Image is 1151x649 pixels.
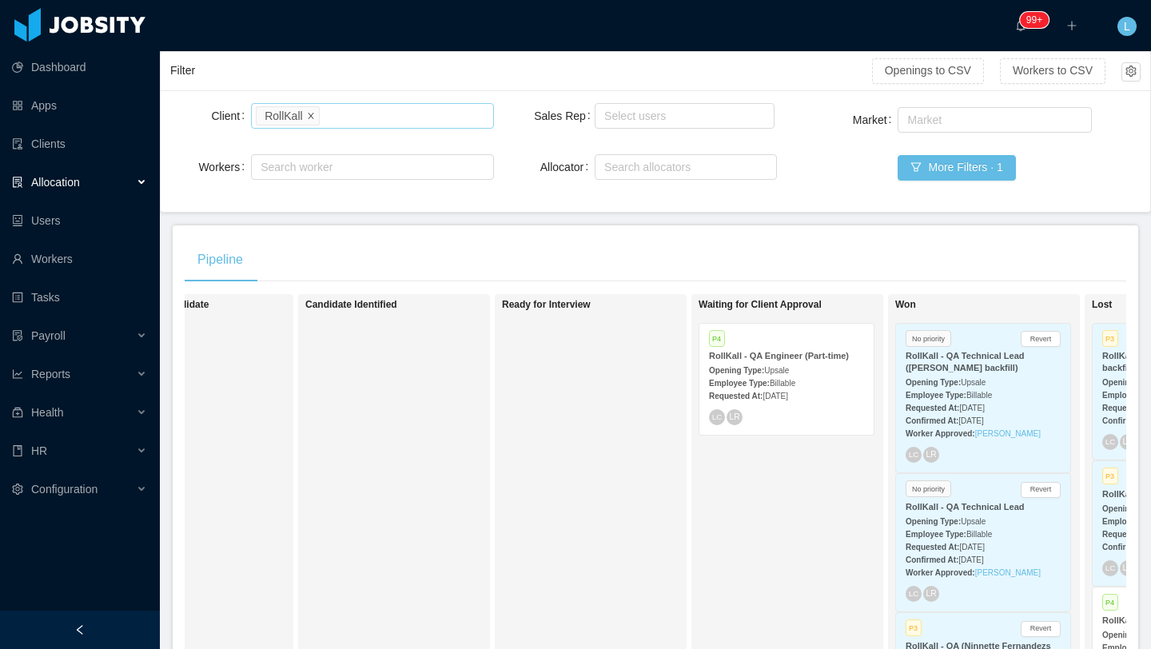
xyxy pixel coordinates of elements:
[12,281,147,313] a: icon: profileTasks
[907,112,1075,128] div: Market
[902,110,911,129] input: Market
[534,109,596,122] label: Sales Rep
[906,351,1025,372] strong: RollKall - QA Technical Lead ([PERSON_NAME] backfill)
[966,391,992,400] span: Billable
[906,543,959,551] strong: Requested At:
[1124,17,1130,36] span: L
[1021,621,1061,637] button: Revert
[763,392,787,400] span: [DATE]
[1066,20,1077,31] i: icon: plus
[31,444,47,457] span: HR
[198,161,251,173] label: Workers
[540,161,595,173] label: Allocator
[961,517,986,526] span: Upsale
[256,106,319,125] li: RollKall
[961,378,986,387] span: Upsale
[1121,62,1141,82] button: icon: setting
[709,392,763,400] strong: Requested At:
[256,157,265,177] input: Workers
[958,555,983,564] span: [DATE]
[906,530,966,539] strong: Employee Type:
[699,299,922,311] h1: Waiting for Client Approval
[906,517,961,526] strong: Opening Type:
[906,555,958,564] strong: Confirmed At:
[906,404,959,412] strong: Requested At:
[895,299,1119,311] h1: Won
[709,330,725,347] span: P4
[604,159,760,175] div: Search allocators
[770,379,795,388] span: Billable
[109,299,333,311] h1: Looking for candidate
[898,155,1015,181] button: icon: filterMore Filters · 1
[906,568,975,577] strong: Worker Approved:
[1000,58,1105,84] button: Workers to CSV
[305,299,529,311] h1: Candidate Identified
[872,58,984,84] button: Openings to CSV
[712,412,723,421] span: LC
[906,619,922,636] span: P3
[959,404,984,412] span: [DATE]
[12,330,23,341] i: icon: file-protect
[12,177,23,188] i: icon: solution
[12,90,147,121] a: icon: appstoreApps
[265,107,302,125] div: RollKall
[12,484,23,495] i: icon: setting
[906,502,1025,512] strong: RollKall - QA Technical Lead
[906,480,951,497] span: No priority
[729,412,739,421] span: LR
[12,205,147,237] a: icon: robotUsers
[1020,12,1049,28] sup: 105
[709,366,764,375] strong: Opening Type:
[170,56,872,86] div: Filter
[1122,438,1133,447] span: LR
[853,113,898,126] label: Market
[1102,468,1118,484] span: P3
[764,366,789,375] span: Upsale
[1105,564,1116,573] span: LC
[975,429,1041,438] a: [PERSON_NAME]
[1122,563,1133,572] span: LR
[909,451,919,460] span: LC
[502,299,726,311] h1: Ready for Interview
[323,106,332,125] input: Client
[604,108,758,124] div: Select users
[12,128,147,160] a: icon: auditClients
[211,109,251,122] label: Client
[709,379,770,388] strong: Employee Type:
[709,351,849,360] strong: RollKall - QA Engineer (Part-time)
[31,329,66,342] span: Payroll
[599,106,608,125] input: Sales Rep
[1102,594,1118,611] span: P4
[307,111,315,121] i: icon: close
[906,378,961,387] strong: Opening Type:
[31,176,80,189] span: Allocation
[959,543,984,551] span: [DATE]
[31,483,98,496] span: Configuration
[906,330,951,347] span: No priority
[12,368,23,380] i: icon: line-chart
[1021,331,1061,347] button: Revert
[1105,438,1116,447] span: LC
[1015,20,1026,31] i: icon: bell
[909,590,919,599] span: LC
[261,159,469,175] div: Search worker
[926,451,936,460] span: LR
[906,429,975,438] strong: Worker Approved:
[906,416,958,425] strong: Confirmed At:
[975,568,1041,577] a: [PERSON_NAME]
[926,589,936,598] span: LR
[1021,482,1061,498] button: Revert
[12,407,23,418] i: icon: medicine-box
[12,445,23,456] i: icon: book
[12,51,147,83] a: icon: pie-chartDashboard
[958,416,983,425] span: [DATE]
[599,157,608,177] input: Allocator
[906,391,966,400] strong: Employee Type:
[31,368,70,380] span: Reports
[185,237,256,282] div: Pipeline
[31,406,63,419] span: Health
[1102,330,1118,347] span: P3
[12,243,147,275] a: icon: userWorkers
[966,530,992,539] span: Billable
